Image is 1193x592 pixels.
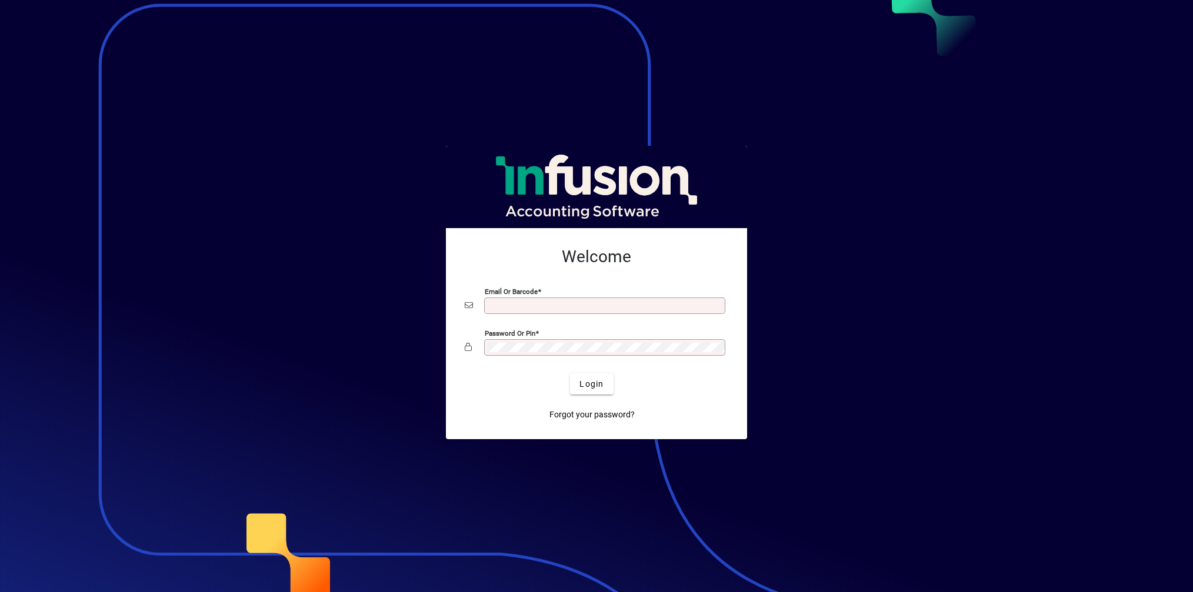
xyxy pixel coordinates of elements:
span: Login [579,378,604,390]
a: Forgot your password? [545,404,639,425]
span: Forgot your password? [549,409,635,421]
button: Login [570,373,613,394]
mat-label: Email or Barcode [485,287,538,296]
h2: Welcome [465,247,728,267]
mat-label: Password or Pin [485,329,535,337]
